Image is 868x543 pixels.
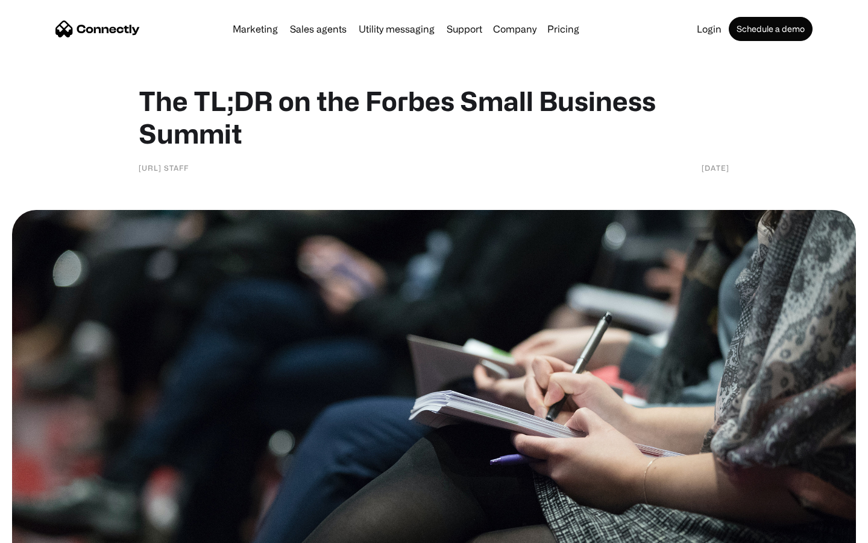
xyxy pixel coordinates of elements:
[55,20,140,38] a: home
[489,21,540,37] div: Company
[139,162,189,174] div: [URL] Staff
[354,24,439,34] a: Utility messaging
[692,24,726,34] a: Login
[12,522,72,539] aside: Language selected: English
[542,24,584,34] a: Pricing
[24,522,72,539] ul: Language list
[442,24,487,34] a: Support
[493,21,536,37] div: Company
[285,24,351,34] a: Sales agents
[139,84,729,150] h1: The TL;DR on the Forbes Small Business Summit
[702,162,729,174] div: [DATE]
[228,24,283,34] a: Marketing
[729,17,813,41] a: Schedule a demo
